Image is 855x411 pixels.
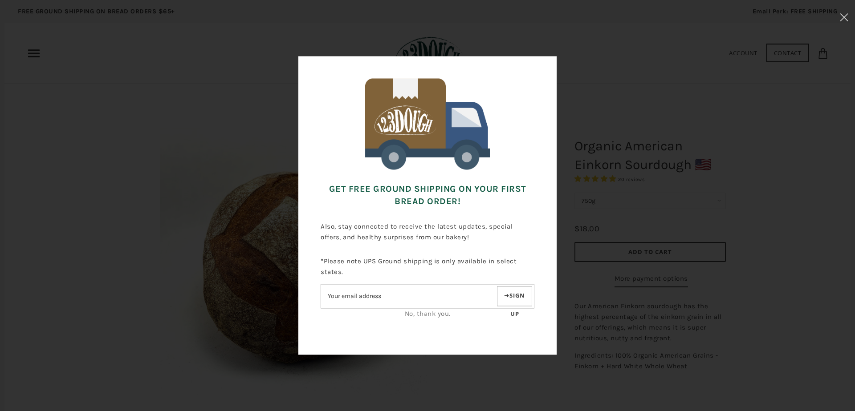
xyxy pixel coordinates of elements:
button: Sign up [497,286,532,306]
h3: Get FREE Ground Shipping on Your First Bread Order! [321,177,534,215]
a: No, thank you. [405,310,451,318]
img: 123Dough Bakery Free Shipping for First Time Customers [365,78,490,169]
input: Email address [321,289,495,304]
p: Also, stay connected to receive the latest updates, special offers, and healthy surprises from ou... [321,215,534,250]
div: *Please note UPS Ground shipping is only available in select states. [321,250,534,326]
